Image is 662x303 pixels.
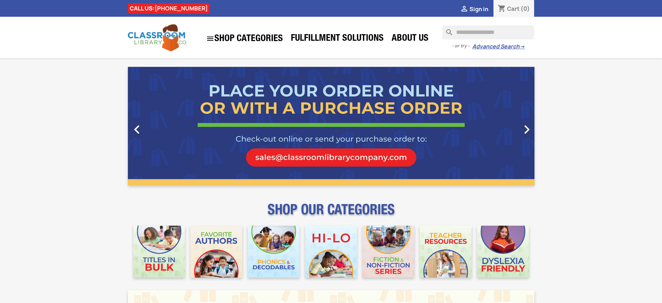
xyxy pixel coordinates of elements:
i:  [460,5,468,14]
img: CLC_Phonics_And_Decodables_Mobile.jpg [248,226,300,278]
input: Search [442,25,534,39]
i:  [206,34,214,43]
img: CLC_Dyslexia_Mobile.jpg [477,226,529,278]
i:  [518,121,536,138]
span: - or try - [452,42,472,49]
a:  Sign in [460,5,488,13]
i: shopping_cart [498,5,506,13]
i: search [442,25,451,34]
a: About Us [388,32,432,46]
img: CLC_Fiction_Nonfiction_Mobile.jpg [362,226,414,278]
a: [PHONE_NUMBER] [155,5,208,12]
span: → [520,43,525,50]
img: CLC_Favorite_Authors_Mobile.jpg [190,226,242,278]
a: Previous [128,67,189,185]
a: Next [473,67,534,185]
div: CALL US: [128,3,210,14]
a: SHOP CATEGORIES [203,31,286,46]
i:  [128,121,146,138]
span: (0) [521,5,530,13]
p: SHOP OUR CATEGORIES [128,208,534,220]
ul: Carousel container [128,67,534,185]
span: Sign in [469,5,488,13]
img: CLC_Bulk_Mobile.jpg [133,226,185,278]
img: CLC_Teacher_Resources_Mobile.jpg [420,226,472,278]
a: Advanced Search→ [472,43,525,50]
a: Fulfillment Solutions [287,32,387,46]
img: Classroom Library Company [128,24,187,51]
span: Cart [507,5,520,13]
img: CLC_HiLo_Mobile.jpg [305,226,357,278]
